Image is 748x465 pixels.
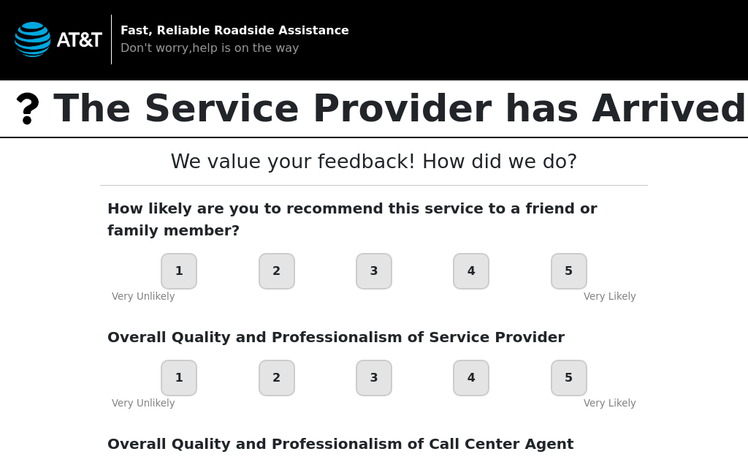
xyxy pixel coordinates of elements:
div: 5 [551,253,587,290]
p: The Service Provider has Arrived [53,80,747,137]
div: 2 [259,253,295,290]
div: 4 [453,253,489,290]
div: 3 [356,253,392,290]
div: 5 [551,360,587,396]
div: Very Unlikely [112,396,175,411]
div: Very Likely [584,396,636,411]
div: 1 [161,253,197,290]
div: Very Unlikely [112,290,175,304]
p: Overall Quality and Professionalism of Service Provider [107,326,641,348]
img: trx now logo [1,82,53,135]
span: Don't worry,help is on the way [121,41,299,55]
div: 2 [259,360,295,396]
p: Overall Quality and Professionalism of Call Center Agent [107,433,641,455]
p: How likely are you to recommend this service to a friend or family member? [107,197,641,241]
div: 3 [356,360,392,396]
div: 1 [161,360,197,396]
div: Very Likely [584,290,636,304]
img: trx now logo [15,22,102,58]
h3: We value your feedback! How did we do? [128,150,621,173]
div: 4 [453,360,489,396]
strong: Fast, Reliable Roadside Assistance [121,23,349,37]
